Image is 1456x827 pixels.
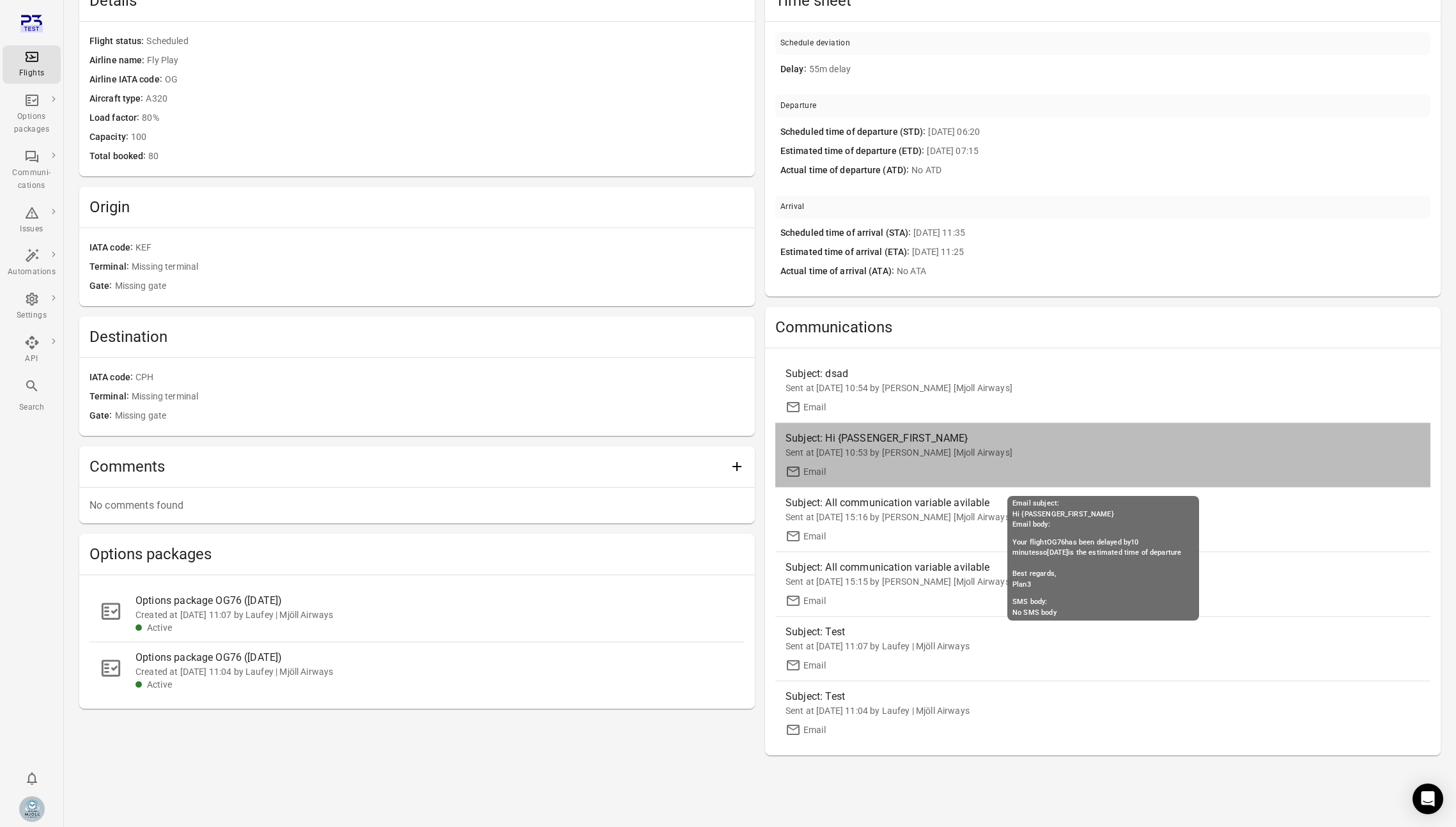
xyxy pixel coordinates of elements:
span: Terminal [89,260,132,274]
div: Hi {PASSENGER_FIRST_NAME} [1012,509,1194,520]
span: Airline name [89,54,147,68]
div: Sent at [DATE] 11:04 by Laufey | Mjöll Airways [786,704,1420,717]
span: Missing gate [115,409,745,423]
div: Options package OG76 ([DATE]) [136,593,734,608]
span: 55m delay [809,63,1425,77]
div: Subject: Test [786,689,1262,704]
h2: Options packages [89,544,745,564]
div: Email [803,465,826,478]
span: No ATD [911,164,1425,178]
a: API [3,331,61,369]
span: Terminal [89,390,132,404]
span: [DATE] 11:35 [913,226,1425,240]
div: Subject: Hi {PASSENGER_FIRST_NAME} [786,431,1262,446]
div: Email body: [1012,520,1194,530]
span: OG [165,73,745,87]
div: Automations [8,266,56,279]
span: Load factor [89,111,142,125]
span: Scheduled [146,35,745,49]
div: Email [803,401,826,414]
img: Mjoll-Airways-Logo.webp [19,796,45,822]
h2: Communications [775,317,1430,337]
div: Email [803,530,826,543]
div: Email [803,723,826,736]
a: Flights [3,45,61,84]
div: Open Intercom Messenger [1413,784,1443,814]
a: Subject: dsadSent at [DATE] 10:54 by [PERSON_NAME] [Mjoll Airways]Email [775,359,1430,422]
span: KEF [136,241,745,255]
span: [DATE] 11:25 [912,245,1425,259]
span: Your flight [1012,538,1047,546]
div: API [8,353,56,366]
button: Elsa Mjöll [Mjoll Airways] [14,791,50,827]
a: Subject: All communication variable avilableSent at [DATE] 15:16 by [PERSON_NAME] [Mjoll Airways]... [775,488,1430,552]
div: Email subject: [1012,499,1194,509]
span: CPH [136,371,745,385]
a: Subject: Hi {PASSENGER_FIRST_NAME}Sent at [DATE] 10:53 by [PERSON_NAME] [Mjoll Airways]Email [775,423,1430,487]
a: Options packages [3,89,61,140]
div: Created at [DATE] 11:04 by Laufey | Mjöll Airways [136,665,734,678]
div: Created at [DATE] 11:07 by Laufey | Mjöll Airways [136,608,734,621]
span: so [1039,548,1047,557]
span: Delay [780,63,809,77]
span: Plan3 [1012,580,1031,589]
div: Flights [8,67,56,80]
a: Subject: TestSent at [DATE] 11:04 by Laufey | Mjöll AirwaysEmail [775,681,1430,745]
a: Subject: All communication variable avilableSent at [DATE] 15:15 by [PERSON_NAME] [Mjoll Airways]... [775,552,1430,616]
h2: Origin [89,197,745,217]
span: 80 [148,150,745,164]
span: IATA code [89,241,136,255]
a: Subject: TestSent at [DATE] 11:07 by Laufey | Mjöll AirwaysEmail [775,617,1430,681]
span: [DATE] 07:15 [927,144,1425,158]
span: Fly Play [147,54,745,68]
span: Estimated time of departure (ETD) [780,144,927,158]
div: Arrival [780,201,805,213]
div: Sent at [DATE] 10:53 by [PERSON_NAME] [Mjoll Airways] [786,446,1420,459]
span: A320 [146,92,745,106]
div: No SMS body [1012,608,1194,619]
div: Communi-cations [8,167,56,192]
h2: Comments [89,456,724,477]
span: Gate [89,279,115,293]
div: Options packages [8,111,56,136]
button: Search [3,375,61,417]
a: Issues [3,201,61,240]
span: No ATA [897,265,1425,279]
div: Subject: All communication variable avilable [786,495,1262,511]
span: Scheduled time of arrival (STA) [780,226,913,240]
div: Departure [780,100,817,112]
div: Schedule deviation [780,37,850,50]
span: 80% [142,111,745,125]
span: [DATE] [1047,548,1068,557]
div: Email [803,659,826,672]
span: Actual time of arrival (ATA) [780,265,897,279]
span: OG76 [1047,538,1065,546]
div: Subject: dsad [786,366,1262,382]
div: Sent at [DATE] 15:16 by [PERSON_NAME] [Mjoll Airways] [786,511,1420,523]
div: Active [147,621,734,634]
a: Communi-cations [3,145,61,196]
span: 100 [131,130,745,144]
div: Options package OG76 ([DATE]) [136,650,734,665]
h2: Destination [89,327,745,347]
span: Gate [89,409,115,423]
div: Active [147,678,734,691]
span: Total booked [89,150,148,164]
span: has been delayed by [1065,538,1131,546]
a: Automations [3,244,61,282]
div: SMS body: [1012,597,1194,608]
span: [DATE] 06:20 [928,125,1425,139]
span: Missing terminal [132,260,745,274]
span: Aircraft type [89,92,146,106]
span: Missing terminal [132,390,745,404]
button: Notifications [19,766,45,791]
span: IATA code [89,371,136,385]
span: Estimated time of arrival (ETA) [780,245,912,259]
div: Sent at [DATE] 11:07 by Laufey | Mjöll Airways [786,640,1420,653]
span: Best regards, [1012,569,1056,578]
span: Capacity [89,130,131,144]
span: Missing gate [115,279,745,293]
div: Search [8,401,56,414]
div: Subject: All communication variable avilable [786,560,1262,575]
p: No comments found [89,498,745,513]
